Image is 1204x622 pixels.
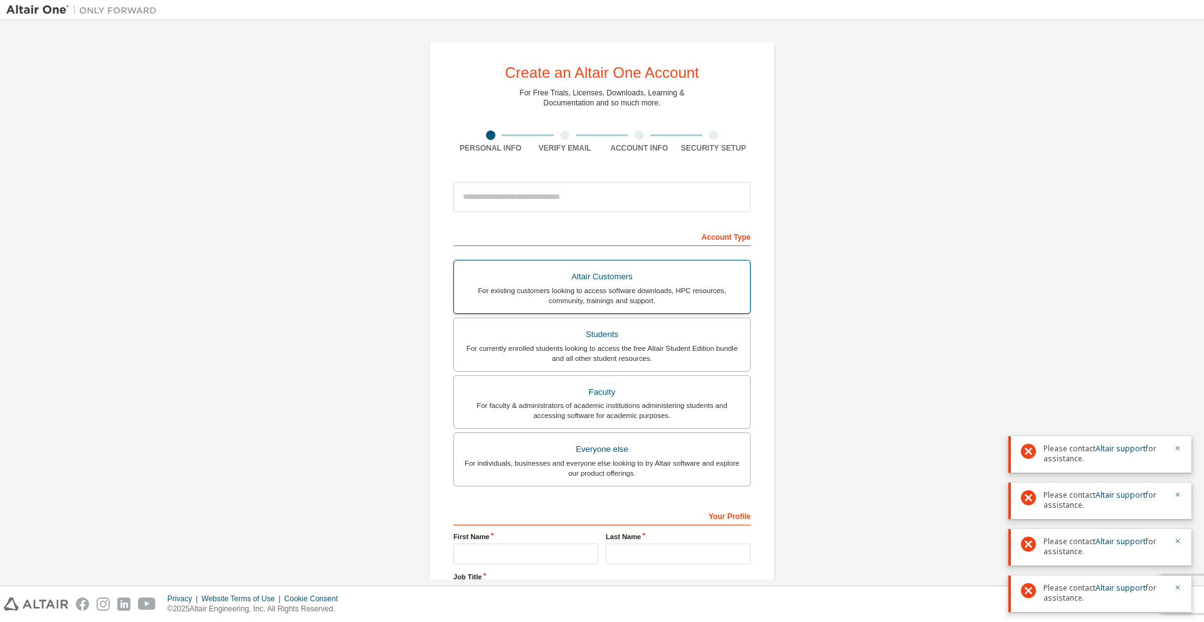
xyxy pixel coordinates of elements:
[1043,583,1166,603] span: Please contact for assistance.
[462,400,742,421] div: For faculty & administrators of academic institutions administering students and accessing softwa...
[462,268,742,286] div: Altair Customers
[1043,537,1166,557] span: Please contact for assistance.
[167,594,201,604] div: Privacy
[1043,444,1166,464] span: Please contact for assistance.
[1096,536,1146,547] a: Altair support
[453,143,528,153] div: Personal Info
[453,505,751,525] div: Your Profile
[453,532,598,542] label: First Name
[505,65,699,80] div: Create an Altair One Account
[462,326,742,343] div: Students
[462,383,742,401] div: Faculty
[602,143,677,153] div: Account Info
[462,286,742,306] div: For existing customers looking to access software downloads, HPC resources, community, trainings ...
[117,598,130,611] img: linkedin.svg
[167,604,346,614] p: © 2025 Altair Engineering, Inc. All Rights Reserved.
[462,458,742,478] div: For individuals, businesses and everyone else looking to try Altair software and explore our prod...
[528,143,603,153] div: Verify Email
[284,594,345,604] div: Cookie Consent
[6,4,163,16] img: Altair One
[138,598,156,611] img: youtube.svg
[453,572,751,582] label: Job Title
[520,88,685,108] div: For Free Trials, Licenses, Downloads, Learning & Documentation and so much more.
[4,598,68,611] img: altair_logo.svg
[1096,443,1146,454] a: Altair support
[462,441,742,458] div: Everyone else
[462,343,742,363] div: For currently enrolled students looking to access the free Altair Student Edition bundle and all ...
[97,598,110,611] img: instagram.svg
[1043,490,1166,510] span: Please contact for assistance.
[76,598,89,611] img: facebook.svg
[453,226,751,246] div: Account Type
[201,594,284,604] div: Website Terms of Use
[1096,582,1146,593] a: Altair support
[606,532,751,542] label: Last Name
[677,143,751,153] div: Security Setup
[1096,490,1146,500] a: Altair support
